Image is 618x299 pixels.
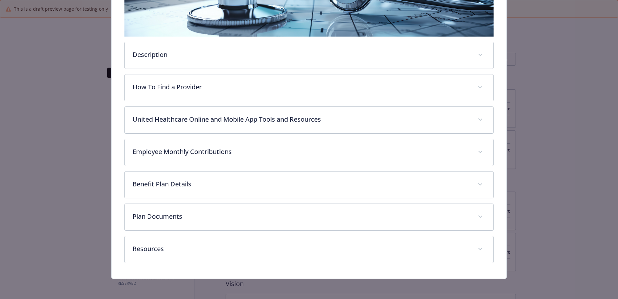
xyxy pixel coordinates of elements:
div: Plan Documents [125,204,493,230]
div: Benefit Plan Details [125,172,493,198]
p: United Healthcare Online and Mobile App Tools and Resources [133,115,470,124]
div: Description [125,42,493,69]
p: Resources [133,244,470,254]
p: Plan Documents [133,212,470,221]
div: United Healthcare Online and Mobile App Tools and Resources [125,107,493,133]
div: Employee Monthly Contributions [125,139,493,166]
div: Resources [125,236,493,263]
p: Benefit Plan Details [133,179,470,189]
p: Employee Monthly Contributions [133,147,470,157]
div: How To Find a Provider [125,74,493,101]
p: Description [133,50,470,60]
p: How To Find a Provider [133,82,470,92]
